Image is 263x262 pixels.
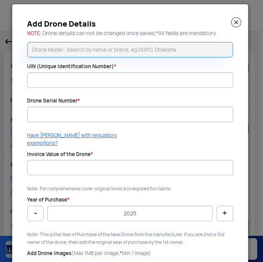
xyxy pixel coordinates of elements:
[27,132,124,147] p: Have [PERSON_NAME] with regulatory exemptions?
[27,30,233,36] h5: : Drone details can not be changed once saved. All fields are mandatory.
[27,42,233,57] input: Drone Model : Search by name or brand, eg DOPO, Dhaksha
[27,206,44,221] button: -
[27,30,40,37] span: NOTE
[217,206,233,221] button: +
[231,17,241,27] img: close
[27,196,70,204] label: Year of Purchase
[27,63,116,71] label: UIN (Unique Identification Number)
[27,185,233,193] p: Note: For comprehensive cover, original invoice is required for claims.
[71,250,151,257] span: (Max 1MB per image, Min 1 Image)
[27,250,151,257] label: Add Drone Images
[27,21,233,27] h3: Add Drone Details
[27,97,80,105] label: Drone Serial Number
[27,231,233,246] p: Note: This is the Year of Purchase of the New Drone from the manufacturer. If you are 2nd or 3rd ...
[27,151,93,158] label: Invoice Value of the Drone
